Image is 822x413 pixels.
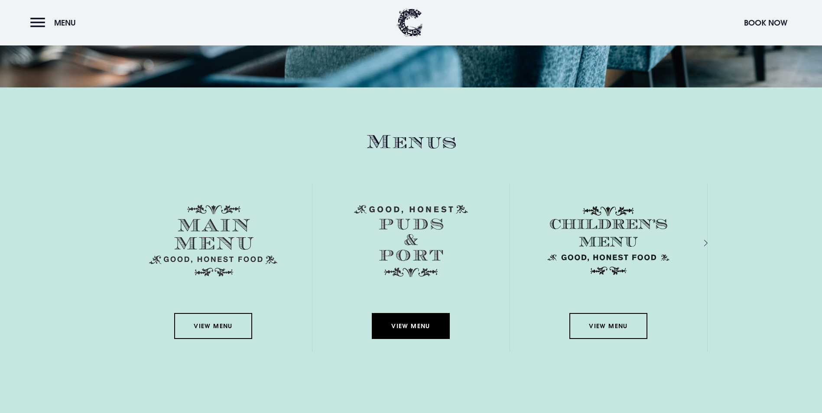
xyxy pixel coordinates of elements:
img: Menu main menu [149,205,277,277]
a: View Menu [174,313,252,339]
img: Childrens Menu 1 [544,205,673,277]
div: Next slide [692,237,701,249]
h2: Menus [115,131,708,154]
button: Menu [30,13,80,32]
button: Book Now [740,13,792,32]
img: Menu puds and port [354,205,468,277]
img: Clandeboye Lodge [397,9,423,37]
a: View Menu [569,313,647,339]
a: View Menu [372,313,450,339]
span: Menu [54,18,76,28]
